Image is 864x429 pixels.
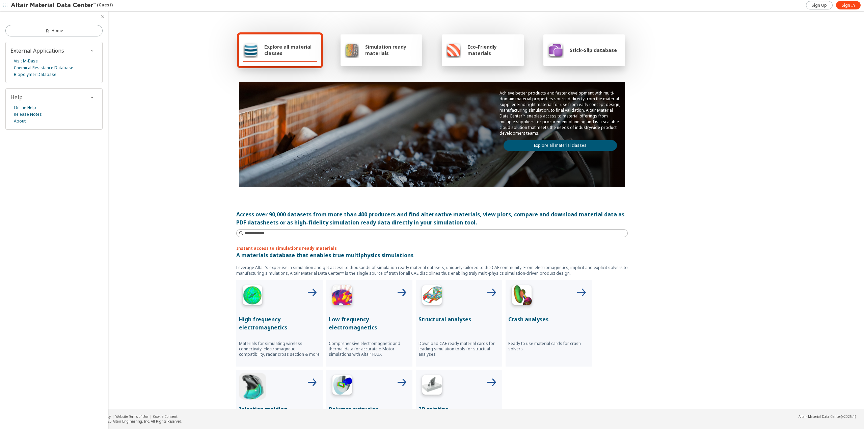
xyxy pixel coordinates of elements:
[14,118,26,125] a: About
[239,341,320,357] p: Materials for simulating wireless connectivity, electromagnetic compatibility, radar cross sectio...
[236,245,628,251] p: Instant access to simulations ready materials
[418,315,500,323] p: Structural analyses
[14,58,38,64] a: Visit M-Base
[418,341,500,357] p: Download CAE ready material cards for leading simulation tools for structual analyses
[799,414,856,419] div: (v2025.1)
[329,341,410,357] p: Comprehensive electromagnetic and thermal data for accurate e-Motor simulations with Altair FLUX
[236,265,628,276] p: Leverage Altair’s expertise in simulation and get access to thousands of simulation ready materia...
[10,47,64,54] span: External Applications
[836,1,861,9] a: Sign In
[236,251,628,259] p: A materials database that enables true multiphysics simulations
[329,283,356,310] img: Low Frequency Icon
[842,3,855,8] span: Sign In
[812,3,827,8] span: Sign Up
[239,283,266,310] img: High Frequency Icon
[506,280,592,367] button: Crash Analyses IconCrash analysesReady to use material cards for crash solvers
[239,373,266,400] img: Injection Molding Icon
[329,315,410,331] p: Low frequency electromagnetics
[14,64,73,71] a: Chemical Resistance Database
[547,42,564,58] img: Stick-Slip database
[239,405,320,413] p: Injection molding
[416,280,502,367] button: Structural Analyses IconStructural analysesDownload CAE ready material cards for leading simulati...
[329,373,356,400] img: Polymer Extrusion Icon
[264,44,317,56] span: Explore all material classes
[326,280,412,367] button: Low Frequency IconLow frequency electromagneticsComprehensive electromagnetic and thermal data fo...
[10,93,23,101] span: Help
[418,405,500,413] p: 3D printing
[11,2,113,9] div: (Guest)
[345,42,359,58] img: Simulation ready materials
[239,315,320,331] p: High frequency electromagnetics
[329,405,410,413] p: Polymer extrusion
[236,210,628,226] div: Access over 90,000 datasets from more than 400 producers and find alternative materials, view plo...
[799,414,841,419] span: Altair Material Data Center
[508,341,589,352] p: Ready to use material cards for crash solvers
[418,283,446,310] img: Structural Analyses Icon
[115,414,148,419] a: Website Terms of Use
[52,28,63,33] span: Home
[467,44,519,56] span: Eco-Friendly materials
[14,111,42,118] a: Release Notes
[11,2,97,9] img: Altair Material Data Center
[5,25,103,36] a: Home
[418,373,446,400] img: 3D Printing Icon
[806,1,833,9] a: Sign Up
[243,42,258,58] img: Explore all material classes
[508,315,589,323] p: Crash analyses
[236,280,323,367] button: High Frequency IconHigh frequency electromagneticsMaterials for simulating wireless connectivity,...
[100,419,182,424] div: © 2025 Altair Engineering, Inc. All Rights Reserved.
[500,90,621,136] p: Achieve better products and faster development with multi-domain material properties sourced dire...
[570,47,617,53] span: Stick-Slip database
[508,283,535,310] img: Crash Analyses Icon
[504,140,617,151] a: Explore all material classes
[365,44,418,56] span: Simulation ready materials
[14,104,36,111] a: Online Help
[446,42,461,58] img: Eco-Friendly materials
[14,71,56,78] a: Biopolymer Database
[153,414,178,419] a: Cookie Consent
